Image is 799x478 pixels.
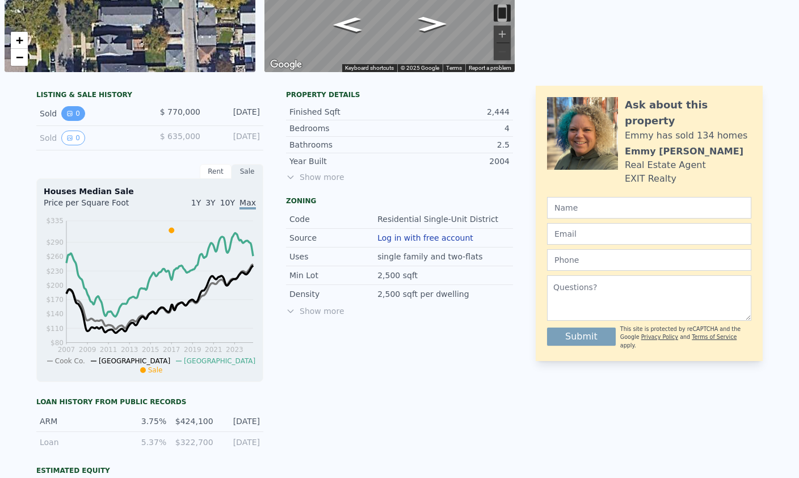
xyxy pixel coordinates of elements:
path: Go South [321,14,373,36]
div: Sold [40,106,141,121]
div: Emmy has sold 134 homes [625,129,747,142]
button: Zoom out [494,43,511,60]
div: $424,100 [173,416,213,427]
div: EXIT Realty [625,172,676,186]
div: [DATE] [209,131,260,145]
div: Finished Sqft [289,106,399,118]
span: [GEOGRAPHIC_DATA] [99,357,170,365]
div: Code [289,213,377,225]
div: 5.37% [127,437,166,448]
div: Residential Single-Unit District [377,213,501,225]
a: Open this area in Google Maps (opens a new window) [267,57,305,72]
div: single family and two-flats [377,251,485,262]
div: [DATE] [209,106,260,121]
div: Ask about this property [625,97,751,129]
span: $ 770,000 [160,107,200,116]
span: $ 635,000 [160,132,200,141]
a: Zoom out [11,49,28,66]
a: Report a problem [469,65,511,71]
div: Property details [286,90,513,99]
span: 10Y [220,198,235,207]
tspan: 2009 [79,346,96,354]
div: Real Estate Agent [625,158,706,172]
a: Privacy Policy [641,334,678,340]
input: Email [547,223,751,245]
tspan: $260 [46,253,64,261]
div: Sale [232,164,263,179]
tspan: $80 [51,339,64,347]
span: 3Y [205,198,215,207]
div: 2,500 sqft [377,270,420,281]
tspan: $230 [46,267,64,275]
button: View historical data [61,106,85,121]
div: 2.5 [399,139,510,150]
div: Houses Median Sale [44,186,256,197]
input: Name [547,197,751,219]
div: Zoning [286,196,513,206]
div: Emmy [PERSON_NAME] [625,145,743,158]
button: Log in with free account [377,233,473,242]
input: Phone [547,249,751,271]
span: + [16,33,23,47]
tspan: 2017 [163,346,180,354]
a: Terms of Service [692,334,737,340]
tspan: 2015 [142,346,159,354]
div: Bedrooms [289,123,399,134]
div: 3.75% [127,416,166,427]
div: Year Built [289,156,399,167]
div: LISTING & SALE HISTORY [36,90,263,102]
div: ARM [40,416,120,427]
tspan: 2021 [205,346,222,354]
div: Density [289,288,377,300]
span: Cook Co. [55,357,85,365]
div: Show more [286,305,513,317]
div: This site is protected by reCAPTCHA and the Google and apply. [620,325,751,350]
tspan: 2013 [121,346,138,354]
div: 2004 [399,156,510,167]
tspan: 2007 [58,346,75,354]
button: Keyboard shortcuts [345,64,394,72]
button: View historical data [61,131,85,145]
tspan: $140 [46,310,64,318]
span: − [16,50,23,64]
div: Loan [40,437,120,448]
tspan: 2023 [226,346,243,354]
span: Show more [286,171,513,183]
div: Price per Square Foot [44,197,150,215]
span: Max [239,198,256,209]
div: $322,700 [173,437,213,448]
button: Toggle motion tracking [494,5,511,22]
button: Zoom in [494,26,511,43]
a: Terms (opens in new tab) [446,65,462,71]
div: Sold [40,131,141,145]
span: 1Y [191,198,201,207]
div: Bathrooms [289,139,399,150]
tspan: 2011 [100,346,117,354]
tspan: $110 [46,325,64,333]
tspan: $200 [46,282,64,290]
tspan: $170 [46,296,64,304]
span: © 2025 Google [401,65,439,71]
div: Estimated Equity [36,466,263,475]
div: Min Lot [289,270,377,281]
div: 4 [399,123,510,134]
div: 2,500 sqft per dwelling [377,288,471,300]
tspan: $290 [46,238,64,246]
div: [DATE] [220,437,260,448]
div: Uses [289,251,377,262]
div: Rent [200,164,232,179]
tspan: $335 [46,217,64,225]
span: [GEOGRAPHIC_DATA] [184,357,255,365]
div: [DATE] [220,416,260,427]
tspan: 2019 [184,346,201,354]
div: Loan history from public records [36,397,263,406]
div: 2,444 [399,106,510,118]
img: Google [267,57,305,72]
div: Source [289,232,377,244]
button: Submit [547,328,616,346]
span: Sale [148,366,163,374]
a: Zoom in [11,32,28,49]
path: Go North [406,13,459,35]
